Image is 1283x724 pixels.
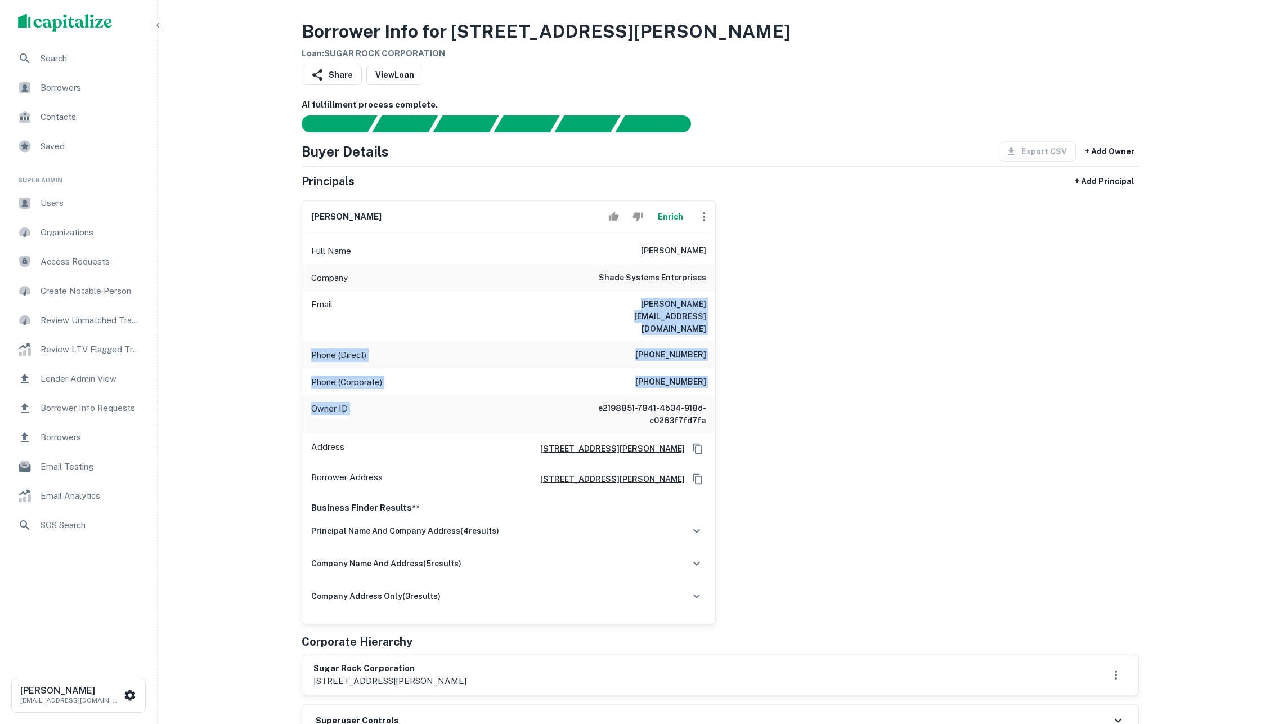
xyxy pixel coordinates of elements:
p: Full Name [311,244,351,258]
h6: shade systems enterprises [599,271,706,285]
div: Sending borrower request to AI... [288,115,373,132]
a: Create Notable Person [9,278,148,305]
button: Accept [604,205,623,228]
button: + Add Principal [1070,171,1139,191]
span: Organizations [41,226,141,239]
span: Contacts [41,110,141,124]
span: Email Analytics [41,489,141,503]
p: Email [311,298,333,335]
div: AI fulfillment process complete. [616,115,705,132]
h6: [PERSON_NAME] [311,211,382,224]
img: capitalize-logo.png [18,14,113,32]
h6: e2198851-7841-4b34-918d-c0263f7fd7fa [571,402,706,427]
p: [STREET_ADDRESS][PERSON_NAME] [313,674,466,688]
span: Borrowers [41,431,141,444]
button: + Add Owner [1080,141,1139,162]
button: Enrich [652,205,688,228]
a: Users [9,190,148,217]
div: Your request is received and processing... [372,115,438,132]
h6: company address only ( 3 results) [311,590,441,602]
h6: [PERSON_NAME] [20,686,122,695]
p: Phone (Direct) [311,348,366,362]
a: SOS Search [9,512,148,539]
iframe: Chat Widget [1227,634,1283,688]
h3: Borrower Info for [STREET_ADDRESS][PERSON_NAME] [302,18,790,45]
p: Address [311,440,344,457]
button: Copy Address [689,440,706,457]
a: Review LTV Flagged Transactions [9,336,148,363]
p: Company [311,271,348,285]
a: Borrowers [9,74,148,101]
p: Phone (Corporate) [311,376,382,389]
span: Search [41,52,141,65]
a: Lender Admin View [9,365,148,392]
a: Borrower Info Requests [9,395,148,422]
button: [PERSON_NAME][EMAIL_ADDRESS][DOMAIN_NAME] [11,678,146,713]
h5: Principals [302,173,355,190]
a: Saved [9,133,148,160]
a: Search [9,45,148,72]
span: Review LTV Flagged Transactions [41,343,141,356]
div: Documents found, AI parsing details... [433,115,499,132]
a: Email Testing [9,453,148,480]
h6: [PERSON_NAME][EMAIL_ADDRESS][DOMAIN_NAME] [571,298,706,335]
h6: AI fulfillment process complete. [302,99,1139,111]
p: Borrower Address [311,471,383,488]
div: Principals found, still searching for contact information. This may take time... [554,115,620,132]
h6: [PERSON_NAME] [641,244,706,258]
div: Principals found, AI now looking for contact information... [494,115,559,132]
span: Lender Admin View [41,372,141,386]
button: Reject [628,205,648,228]
span: Create Notable Person [41,284,141,298]
span: Borrower Info Requests [41,401,141,415]
a: Review Unmatched Transactions [9,307,148,334]
li: Super Admin [9,162,148,190]
a: Email Analytics [9,482,148,510]
a: [STREET_ADDRESS][PERSON_NAME] [531,473,685,485]
span: Saved [41,140,141,153]
p: Owner ID [311,402,348,427]
h6: sugar rock corporation [313,662,466,675]
a: Access Requests [9,248,148,275]
h6: [PHONE_NUMBER] [635,348,706,362]
span: Review Unmatched Transactions [41,314,141,327]
p: [EMAIL_ADDRESS][DOMAIN_NAME] [20,695,122,705]
a: [STREET_ADDRESS][PERSON_NAME] [531,443,685,455]
h4: Buyer Details [302,141,389,162]
h6: company name and address ( 5 results) [311,557,461,570]
a: Organizations [9,219,148,246]
a: Contacts [9,104,148,131]
span: Users [41,196,141,210]
button: Share [302,65,362,85]
span: Borrowers [41,81,141,95]
span: Email Testing [41,460,141,473]
a: ViewLoan [366,65,423,85]
h5: Corporate Hierarchy [302,633,412,650]
h6: [PHONE_NUMBER] [635,376,706,389]
p: Business Finder Results** [311,501,706,515]
span: SOS Search [41,519,141,532]
a: Borrowers [9,424,148,451]
button: Copy Address [689,471,706,488]
span: Access Requests [41,255,141,269]
h6: principal name and company address ( 4 results) [311,525,499,537]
